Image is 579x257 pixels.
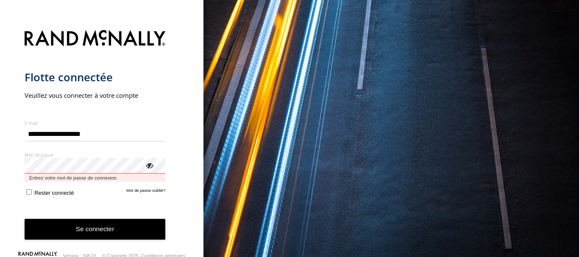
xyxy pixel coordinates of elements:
font: Flotte connectée [25,70,113,85]
font: Entrez votre mot de passe de connexion [29,175,117,180]
font: Mot de passe [25,152,53,158]
font: Mot de passe oublié? [126,188,165,193]
div: Afficher le mot de passe [145,161,153,169]
a: Mot de passe oublié? [126,188,165,196]
font: Se connecter [76,225,114,232]
input: Rester connecté [26,189,32,195]
font: Rester connecté [34,190,74,196]
img: Rand McNally [25,28,166,50]
button: Se connecter [25,219,166,240]
font: E-mail [25,120,37,126]
form: principal [25,25,179,253]
font: Veuillez vous connecter à votre compte [25,91,138,99]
